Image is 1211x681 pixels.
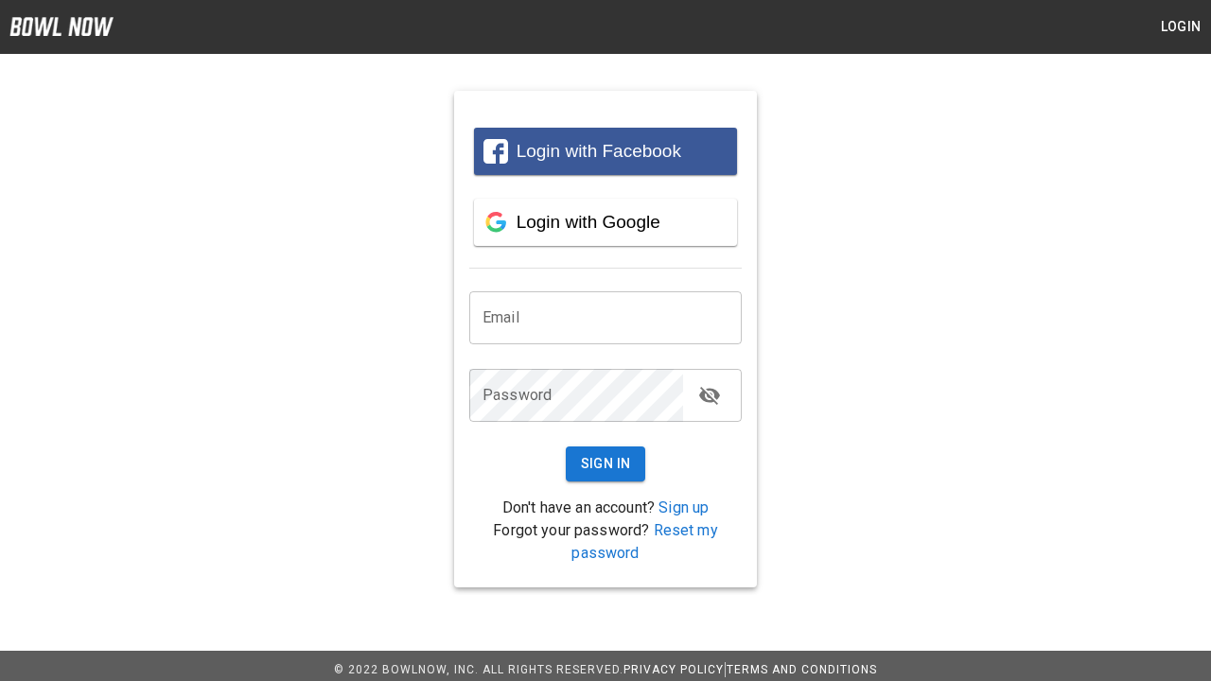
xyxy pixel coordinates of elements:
[469,497,742,519] p: Don't have an account?
[474,199,737,246] button: Login with Google
[658,498,709,516] a: Sign up
[469,519,742,565] p: Forgot your password?
[623,663,724,676] a: Privacy Policy
[474,128,737,175] button: Login with Facebook
[571,521,717,562] a: Reset my password
[9,17,114,36] img: logo
[1150,9,1211,44] button: Login
[566,446,646,481] button: Sign In
[517,141,681,161] span: Login with Facebook
[517,212,660,232] span: Login with Google
[691,376,728,414] button: toggle password visibility
[727,663,877,676] a: Terms and Conditions
[334,663,623,676] span: © 2022 BowlNow, Inc. All Rights Reserved.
